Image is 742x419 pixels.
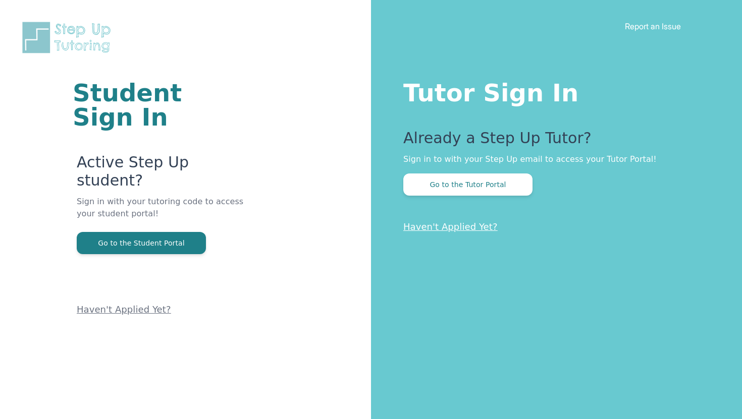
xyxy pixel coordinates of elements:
[625,21,681,31] a: Report an Issue
[77,304,171,315] a: Haven't Applied Yet?
[77,153,250,196] p: Active Step Up student?
[20,20,117,55] img: Step Up Tutoring horizontal logo
[403,179,533,189] a: Go to the Tutor Portal
[77,196,250,232] p: Sign in with your tutoring code to access your student portal!
[77,238,206,248] a: Go to the Student Portal
[403,153,702,165] p: Sign in to with your Step Up email to access your Tutor Portal!
[403,129,702,153] p: Already a Step Up Tutor?
[73,81,250,129] h1: Student Sign In
[403,221,498,232] a: Haven't Applied Yet?
[403,77,702,105] h1: Tutor Sign In
[403,173,533,196] button: Go to the Tutor Portal
[77,232,206,254] button: Go to the Student Portal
